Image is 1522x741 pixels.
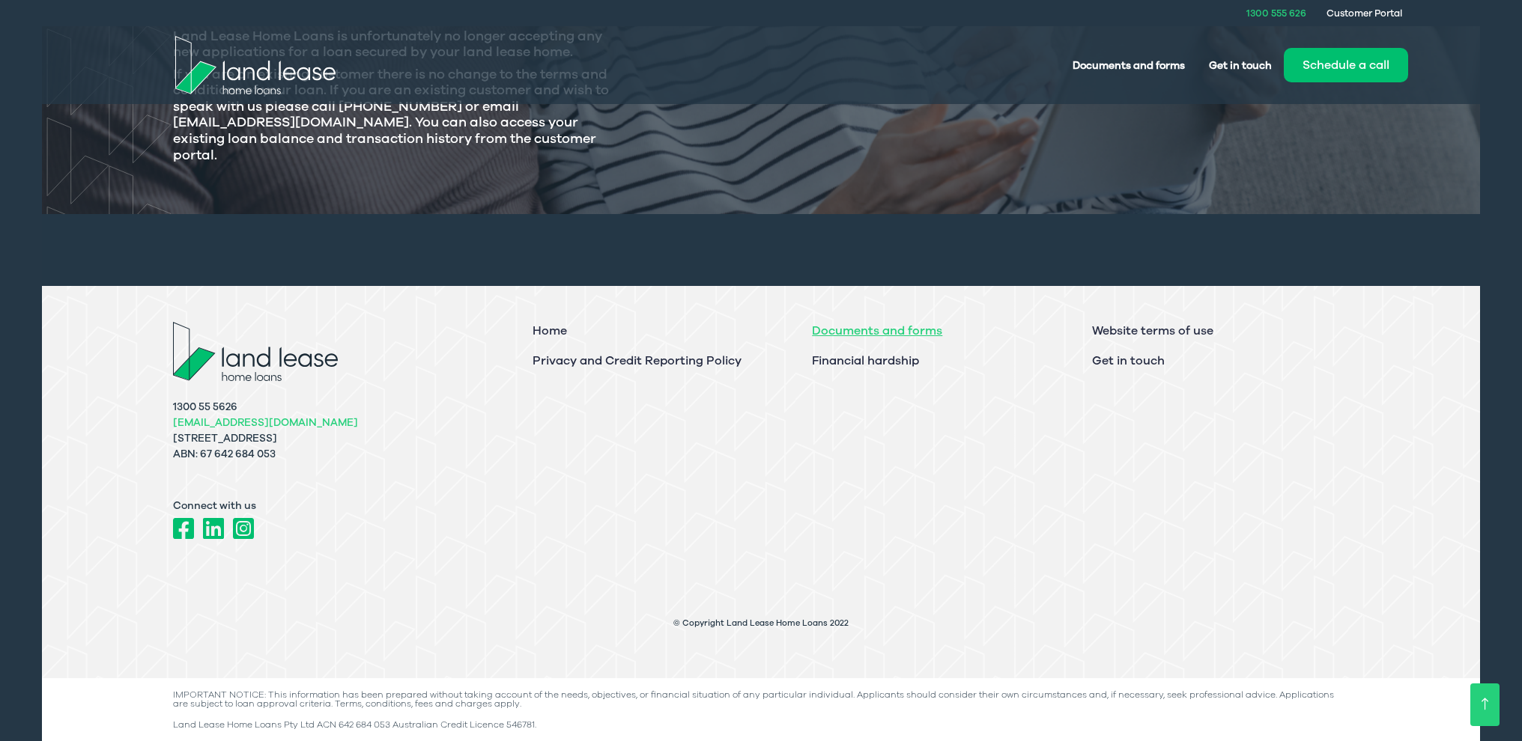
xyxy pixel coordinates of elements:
[173,446,510,462] p: ABN: 67 642 684 053
[812,323,942,339] a: Documents and forms
[533,323,567,339] a: Home
[1092,323,1213,339] a: Website terms of use
[173,430,510,446] p: [STREET_ADDRESS]
[173,415,358,430] a: [EMAIL_ADDRESS][DOMAIN_NAME]
[173,67,630,164] h3: If you are an existing customer there is no change to the terms and conditions of your loan. If y...
[673,617,849,629] small: © Copyright Land Lease Home Loans 2022
[812,353,919,369] a: Financial hardship
[173,690,1349,708] p: IMPORTANT NOTICE: This information has been prepared without taking account of the needs, objecti...
[173,399,510,415] p: 1300 55 5626
[1284,48,1408,82] button: Schedule a call
[175,36,336,94] img: Land Lease Home Loans
[1327,7,1402,19] a: Customer Portal
[533,353,742,369] a: Privacy and Credit Reporting Policy
[1061,52,1197,79] a: Documents and forms
[173,322,338,382] img: Land Lease Home Loans
[173,498,510,513] p: Connect with us
[1092,353,1165,369] a: Get in touch
[1197,52,1284,79] a: Get in touch
[1246,7,1306,19] a: 1300 555 626
[173,720,1349,729] p: Land Lease Home Loans Pty Ltd ACN 642 684 053 Australian Credit Licence 546781.
[1470,683,1500,726] button: Go to top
